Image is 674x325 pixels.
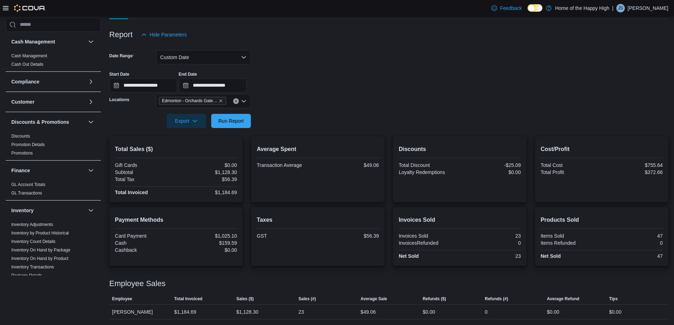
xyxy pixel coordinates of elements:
input: Dark Mode [528,4,542,12]
a: Inventory On Hand by Product [11,256,68,261]
button: Run Report [211,114,251,128]
div: $56.39 [177,176,237,182]
h3: Finance [11,167,30,174]
p: | [612,4,613,12]
div: $49.06 [319,162,379,168]
div: 47 [603,253,663,259]
div: Inventory [6,220,101,325]
button: Cash Management [87,37,95,46]
a: GL Transactions [11,191,42,196]
strong: Net Sold [399,253,419,259]
h3: Compliance [11,78,39,85]
div: Items Sold [541,233,600,239]
div: $1,184.69 [174,308,196,316]
a: Feedback [489,1,524,15]
button: Compliance [11,78,85,85]
div: $755.64 [603,162,663,168]
label: Start Date [109,71,129,77]
span: Package Details [11,273,42,278]
div: 0 [603,240,663,246]
button: Remove Edmonton - Orchards Gate - Fire & Flower from selection in this group [219,99,223,103]
p: Home of the Happy High [555,4,609,12]
div: InvoicesRefunded [399,240,459,246]
div: Total Tax [115,176,175,182]
div: Transaction Average [257,162,317,168]
div: $56.39 [319,233,379,239]
h3: Cash Management [11,38,55,45]
button: Finance [11,167,85,174]
label: End Date [179,71,197,77]
div: Jesse Singh [616,4,625,12]
div: Subtotal [115,169,175,175]
span: Discounts [11,133,30,139]
input: Press the down key to open a popover containing a calendar. [109,79,177,93]
div: 23 [461,233,521,239]
h2: Discounts [399,145,521,153]
h2: Invoices Sold [399,216,521,224]
h3: Customer [11,98,34,105]
div: 0 [461,240,521,246]
a: Promotion Details [11,142,45,147]
div: $1,184.69 [177,190,237,195]
div: Invoices Sold [399,233,459,239]
a: Discounts [11,134,30,139]
span: Run Report [218,117,244,124]
div: $159.59 [177,240,237,246]
button: Custom Date [156,50,251,64]
div: $0.00 [177,247,237,253]
h3: Inventory [11,207,34,214]
p: [PERSON_NAME] [628,4,668,12]
a: Inventory Count Details [11,239,56,244]
div: Cash [115,240,175,246]
span: Sales (#) [299,296,316,302]
h2: Payment Methods [115,216,237,224]
span: Sales ($) [236,296,254,302]
span: Tips [609,296,617,302]
div: Gift Cards [115,162,175,168]
div: [PERSON_NAME] [109,305,172,319]
div: $49.06 [361,308,376,316]
span: Refunds (#) [485,296,508,302]
div: Total Discount [399,162,459,168]
div: 0 [485,308,488,316]
button: Customer [87,98,95,106]
span: Hide Parameters [150,31,187,38]
span: Edmonton - Orchards Gate - Fire & Flower [162,97,217,104]
a: GL Account Totals [11,182,45,187]
a: Inventory Transactions [11,265,54,269]
button: Cash Management [11,38,85,45]
strong: Total Invoiced [115,190,148,195]
div: 23 [461,253,521,259]
span: Average Refund [547,296,580,302]
div: $372.66 [603,169,663,175]
h2: Products Sold [541,216,663,224]
div: 23 [299,308,304,316]
a: Inventory by Product Historical [11,231,69,236]
div: Cashback [115,247,175,253]
span: JS [618,4,623,12]
a: Inventory Adjustments [11,222,53,227]
button: Inventory [87,206,95,215]
span: Total Invoiced [174,296,202,302]
button: Hide Parameters [138,28,190,42]
span: GL Transactions [11,190,42,196]
div: $1,025.10 [177,233,237,239]
span: Export [171,114,202,128]
h2: Average Spent [257,145,379,153]
a: Cash Management [11,53,47,58]
span: Cash Out Details [11,62,44,67]
span: Inventory by Product Historical [11,230,69,236]
button: Inventory [11,207,85,214]
div: Loyalty Redemptions [399,169,459,175]
h3: Discounts & Promotions [11,118,69,126]
button: Finance [87,166,95,175]
button: Export [167,114,206,128]
span: Edmonton - Orchards Gate - Fire & Flower [159,97,226,105]
span: Inventory Transactions [11,264,54,270]
button: Discounts & Promotions [11,118,85,126]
